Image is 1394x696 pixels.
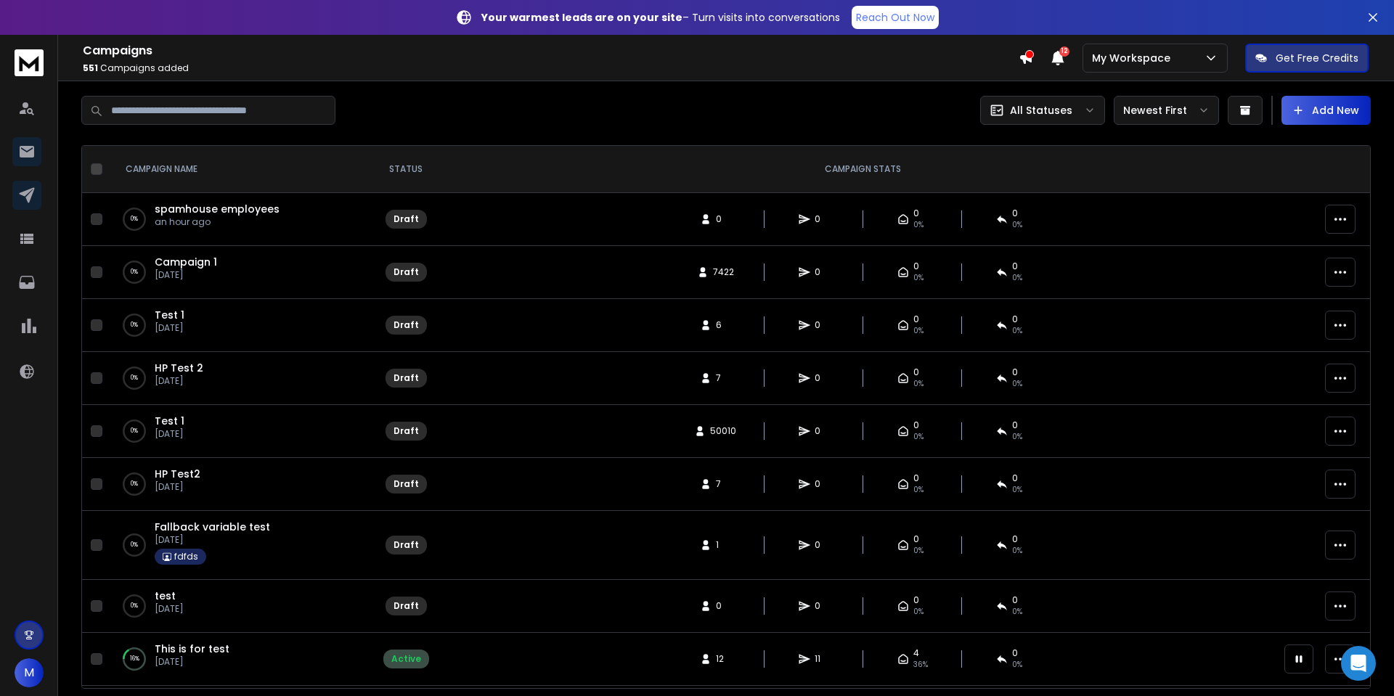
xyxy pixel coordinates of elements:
span: 0 [716,600,730,612]
span: 7 [716,478,730,490]
span: 4 [913,647,919,659]
span: 0% [1012,484,1022,496]
span: 0% [1012,606,1022,618]
span: 0 [913,594,919,606]
span: 0 [815,478,829,490]
div: Draft [394,478,419,490]
h1: Campaigns [83,42,1019,60]
div: Open Intercom Messenger [1341,646,1376,681]
td: 0%HP Test2[DATE] [108,458,362,511]
p: [DATE] [155,534,270,546]
p: [DATE] [155,428,184,440]
span: 0 [1012,314,1018,325]
button: M [15,658,44,687]
span: 0% [1012,219,1022,231]
div: Draft [394,266,419,278]
p: [DATE] [155,322,184,334]
span: 0 [1012,261,1018,272]
span: 0% [1012,378,1022,390]
p: fdfds [174,551,198,562]
button: Newest First [1114,96,1219,125]
span: 0 [815,266,829,278]
img: logo [15,49,44,76]
span: 0 [1012,208,1018,219]
a: HP Test 2 [155,361,203,375]
p: [DATE] [155,656,229,668]
div: Draft [394,425,419,437]
span: 0% [913,325,924,337]
span: 0 [1012,647,1018,659]
td: 0%spamhouse employeesan hour ago [108,193,362,246]
a: Fallback variable test [155,520,270,534]
a: Test 1 [155,308,184,322]
p: 0 % [131,599,138,613]
p: 0 % [131,477,138,491]
span: 1 [716,539,730,551]
p: Get Free Credits [1276,51,1358,65]
div: Draft [394,213,419,225]
span: 0 [1012,367,1018,378]
p: 16 % [130,652,139,666]
span: 0 [913,533,919,545]
p: 0 % [131,265,138,279]
span: 0 [1012,419,1018,431]
div: Draft [394,319,419,331]
a: This is for test [155,642,229,656]
p: 0 % [131,318,138,332]
th: CAMPAIGN NAME [108,146,362,193]
p: – Turn visits into conversations [481,10,840,25]
td: 0%Test 1[DATE] [108,299,362,352]
span: 0 [1012,472,1018,484]
span: 0 [815,372,829,384]
span: 12 [716,653,730,665]
span: 0% [1012,325,1022,337]
a: Reach Out Now [852,6,939,29]
span: 0 % [1012,659,1022,671]
a: Campaign 1 [155,255,217,269]
div: Active [391,653,421,665]
a: spamhouse employees [155,202,280,216]
span: 0% [913,431,924,443]
p: All Statuses [1010,103,1072,118]
p: an hour ago [155,216,280,228]
div: Draft [394,600,419,612]
td: 0%test[DATE] [108,580,362,633]
span: 7422 [713,266,734,278]
p: 0 % [131,538,138,552]
span: 0 [815,319,829,331]
span: 0 [815,539,829,551]
p: 0 % [131,371,138,385]
p: [DATE] [155,269,217,281]
div: Draft [394,372,419,384]
span: 0% [913,484,924,496]
th: CAMPAIGN STATS [449,146,1276,193]
strong: Your warmest leads are on your site [481,10,682,25]
p: Campaigns added [83,62,1019,74]
span: 0 [815,425,829,437]
span: 0% [913,545,924,557]
td: 0%Test 1[DATE] [108,405,362,458]
span: 0 [716,213,730,225]
span: 0 [815,600,829,612]
span: 6 [716,319,730,331]
p: 0 % [131,212,138,226]
span: 12 [1059,46,1069,57]
span: 0% [913,272,924,284]
td: 16%This is for test[DATE] [108,633,362,686]
p: Reach Out Now [856,10,934,25]
span: test [155,589,176,603]
p: [DATE] [155,603,184,615]
span: 0 [913,261,919,272]
span: 0 [1012,533,1018,545]
span: 0% [1012,545,1022,557]
a: Test 1 [155,414,184,428]
a: HP Test2 [155,467,200,481]
span: 0 [913,472,919,484]
td: 0%Fallback variable test[DATE]fdfds [108,511,362,580]
span: 0% [1012,431,1022,443]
